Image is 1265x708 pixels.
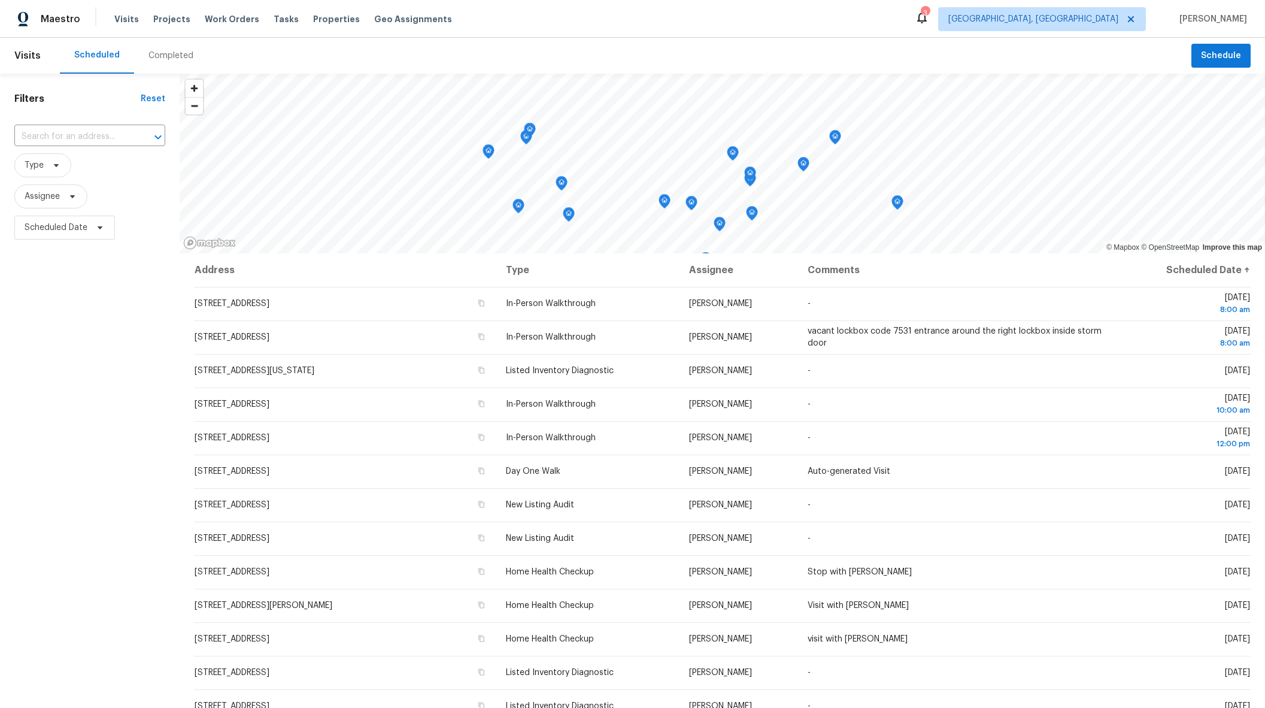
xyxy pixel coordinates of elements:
div: Map marker [659,194,671,213]
span: Type [25,159,44,171]
span: [STREET_ADDRESS] [195,568,269,576]
button: Schedule [1191,44,1251,68]
span: [STREET_ADDRESS] [195,299,269,308]
button: Copy Address [476,331,487,342]
div: Map marker [829,130,841,149]
span: Home Health Checkup [506,635,594,643]
span: - [808,434,811,442]
span: [DATE] [1225,568,1250,576]
span: New Listing Audit [506,501,574,509]
span: Home Health Checkup [506,568,594,576]
span: visit with [PERSON_NAME] [808,635,908,643]
div: 12:00 pm [1124,438,1250,450]
span: Schedule [1201,49,1241,63]
span: [PERSON_NAME] [689,400,752,409]
span: [PERSON_NAME] [689,299,752,308]
span: [STREET_ADDRESS] [195,668,269,677]
span: - [808,367,811,375]
button: Copy Address [476,600,487,610]
button: Copy Address [476,465,487,476]
h1: Filters [14,93,141,105]
div: Map marker [563,207,575,226]
span: Projects [153,13,190,25]
span: Zoom out [186,98,203,114]
span: [PERSON_NAME] [689,501,752,509]
span: In-Person Walkthrough [506,400,596,409]
span: [DATE] [1225,367,1250,375]
button: Copy Address [476,298,487,308]
span: [STREET_ADDRESS] [195,635,269,643]
span: - [808,668,811,677]
span: [DATE] [1124,294,1250,316]
span: [DATE] [1124,394,1250,416]
th: Comments [798,253,1115,287]
span: [PERSON_NAME] [689,534,752,543]
button: Copy Address [476,499,487,510]
span: [PERSON_NAME] [689,668,752,677]
div: Map marker [685,196,697,214]
a: Mapbox homepage [183,236,236,250]
span: [STREET_ADDRESS] [195,400,269,409]
button: Open [150,129,166,146]
button: Zoom in [186,80,203,97]
span: [STREET_ADDRESS] [195,434,269,442]
input: Search for an address... [14,128,132,146]
span: [STREET_ADDRESS] [195,333,269,341]
span: Stop with [PERSON_NAME] [808,568,912,576]
span: [PERSON_NAME] [689,467,752,476]
span: Geo Assignments [374,13,452,25]
div: Map marker [556,176,568,195]
span: [PERSON_NAME] [689,434,752,442]
span: [DATE] [1225,601,1250,610]
span: Listed Inventory Diagnostic [506,367,614,375]
span: Visits [114,13,139,25]
span: Home Health Checkup [506,601,594,610]
div: 10:00 am [1124,404,1250,416]
span: In-Person Walkthrough [506,299,596,308]
div: Map marker [700,252,712,271]
span: [PERSON_NAME] [689,568,752,576]
div: 8:00 am [1124,337,1250,349]
span: Visit with [PERSON_NAME] [808,601,909,610]
span: Tasks [274,15,299,23]
span: In-Person Walkthrough [506,434,596,442]
button: Copy Address [476,633,487,644]
button: Copy Address [476,432,487,443]
span: [DATE] [1225,635,1250,643]
span: Maestro [41,13,80,25]
span: [PERSON_NAME] [689,333,752,341]
span: New Listing Audit [506,534,574,543]
div: Map marker [714,217,726,235]
div: Map marker [727,146,739,165]
div: 3 [921,7,929,19]
span: [PERSON_NAME] [689,601,752,610]
span: [PERSON_NAME] [689,367,752,375]
span: - [808,299,811,308]
th: Type [496,253,679,287]
th: Address [194,253,496,287]
div: Map marker [891,195,903,214]
span: [DATE] [1124,327,1250,349]
span: [STREET_ADDRESS] [195,467,269,476]
button: Copy Address [476,566,487,577]
span: vacant lockbox code 7531 entrance around the right lockbox inside storm door [808,327,1102,347]
a: OpenStreetMap [1141,243,1199,252]
span: [DATE] [1225,501,1250,509]
span: Assignee [25,190,60,202]
span: [STREET_ADDRESS][US_STATE] [195,367,314,375]
span: - [808,534,811,543]
span: [PERSON_NAME] [689,635,752,643]
span: - [808,400,811,409]
span: Work Orders [205,13,259,25]
th: Scheduled Date ↑ [1115,253,1251,287]
span: [DATE] [1225,467,1250,476]
span: Scheduled Date [25,222,87,234]
a: Mapbox [1106,243,1139,252]
div: Map marker [744,167,756,185]
div: 8:00 am [1124,304,1250,316]
div: Map marker [520,130,532,149]
button: Copy Address [476,667,487,677]
a: Improve this map [1203,243,1262,252]
span: Listed Inventory Diagnostic [506,668,614,677]
span: Auto-generated Visit [808,467,890,476]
